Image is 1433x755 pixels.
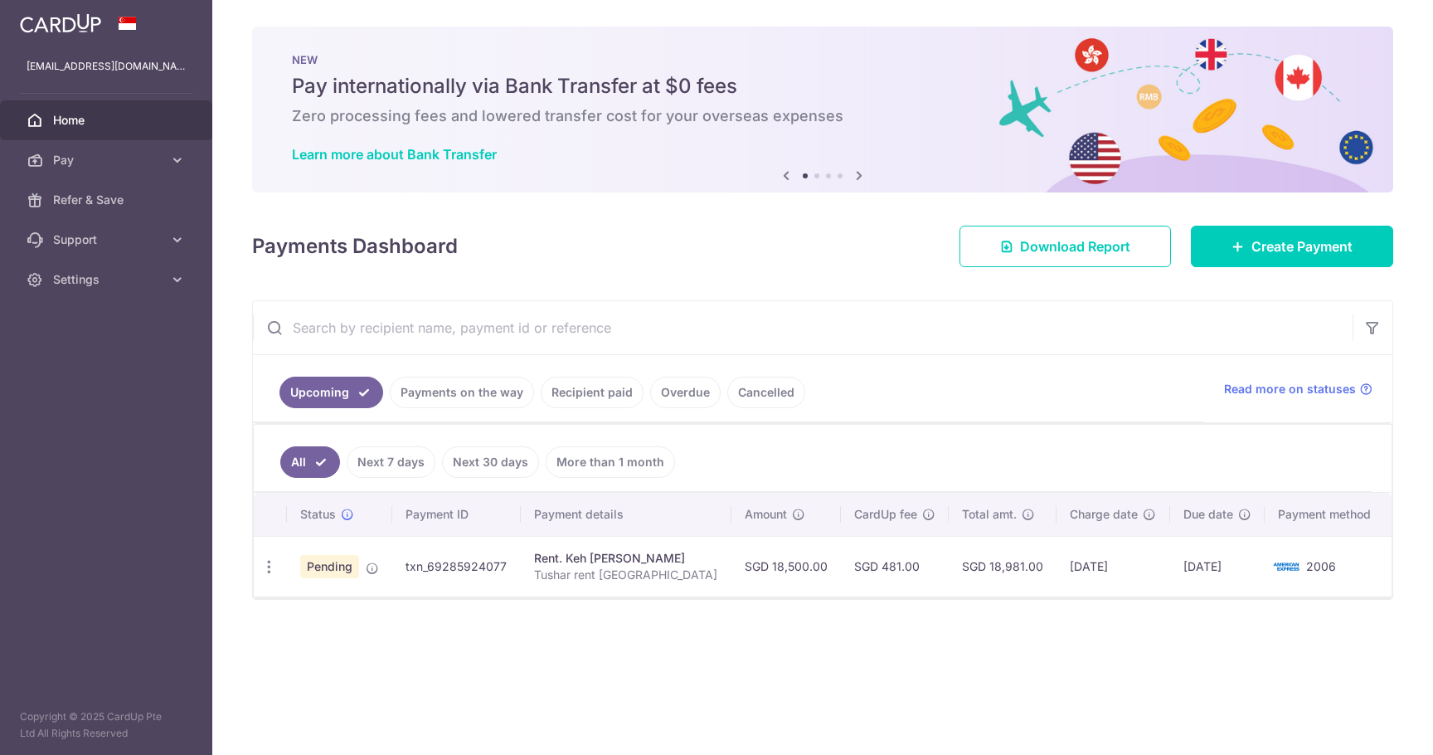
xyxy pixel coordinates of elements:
a: Upcoming [279,377,383,408]
span: 2006 [1306,559,1336,573]
a: All [280,446,340,478]
h5: Pay internationally via Bank Transfer at $0 fees [292,73,1353,100]
span: Settings [53,271,163,288]
th: Payment details [521,493,731,536]
span: Charge date [1070,506,1138,523]
a: Overdue [650,377,721,408]
p: NEW [292,53,1353,66]
span: Status [300,506,336,523]
a: Read more on statuses [1224,381,1372,397]
span: Total amt. [962,506,1017,523]
span: Create Payment [1251,236,1353,256]
img: Bank transfer banner [252,27,1393,192]
h6: Zero processing fees and lowered transfer cost for your overseas expenses [292,106,1353,126]
a: Cancelled [727,377,805,408]
td: SGD 481.00 [841,536,949,597]
h4: Payments Dashboard [252,231,458,261]
th: Payment method [1265,493,1392,536]
span: Support [53,231,163,248]
div: Rent. Keh [PERSON_NAME] [534,550,718,567]
span: Refer & Save [53,192,163,208]
span: Due date [1183,506,1233,523]
span: Amount [745,506,787,523]
td: SGD 18,981.00 [949,536,1057,597]
a: Download Report [959,226,1171,267]
a: Create Payment [1191,226,1393,267]
img: CardUp [20,13,101,33]
a: Recipient paid [541,377,644,408]
span: Pending [300,555,359,578]
td: txn_69285924077 [392,536,521,597]
p: [EMAIL_ADDRESS][DOMAIN_NAME] [27,58,186,75]
span: Read more on statuses [1224,381,1356,397]
p: Tushar rent [GEOGRAPHIC_DATA] [534,567,718,583]
a: Next 30 days [442,446,539,478]
td: [DATE] [1170,536,1265,597]
td: SGD 18,500.00 [731,536,841,597]
th: Payment ID [392,493,521,536]
span: CardUp fee [854,506,917,523]
a: Next 7 days [347,446,435,478]
td: [DATE] [1057,536,1170,597]
a: Payments on the way [390,377,534,408]
span: Pay [53,152,163,168]
img: Bank Card [1270,557,1303,577]
span: Home [53,112,163,129]
input: Search by recipient name, payment id or reference [253,301,1353,354]
a: Learn more about Bank Transfer [292,146,497,163]
a: More than 1 month [546,446,675,478]
span: Download Report [1020,236,1130,256]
